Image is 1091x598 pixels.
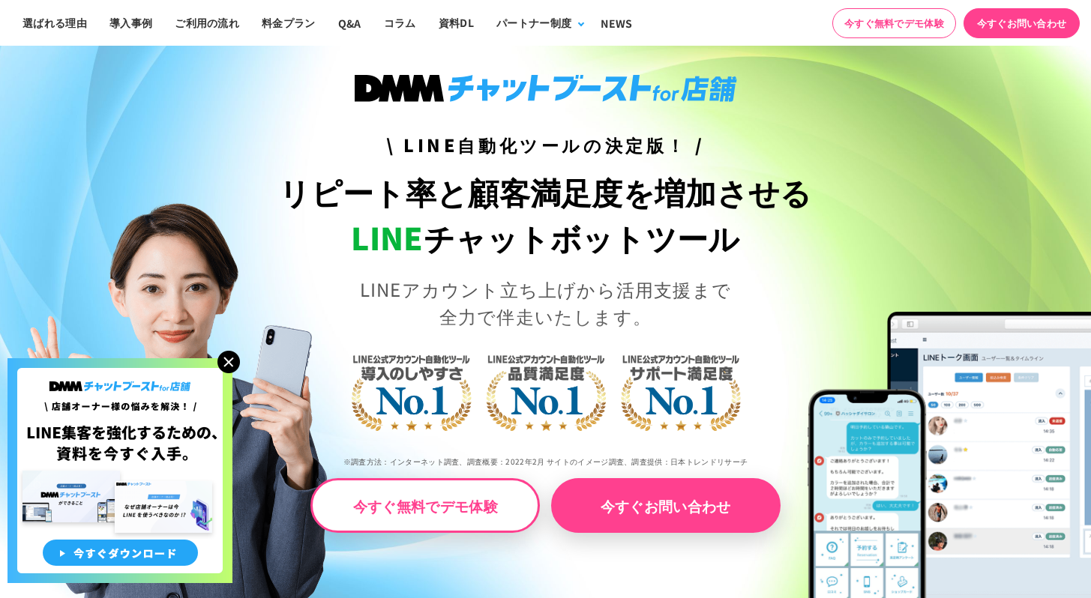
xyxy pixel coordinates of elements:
[273,132,819,158] h3: \ LINE自動化ツールの決定版！ /
[273,169,819,261] h1: リピート率と顧客満足度を増加させる チャットボットツール
[964,8,1080,38] a: 今すぐお問い合わせ
[7,358,232,376] a: 店舗オーナー様の悩みを解決!LINE集客を狂化するための資料を今すぐ入手!
[351,215,423,259] span: LINE
[273,276,819,330] p: LINEアカウント立ち上げから活用支援まで 全力で伴走いたします。
[273,445,819,478] p: ※調査方法：インターネット調査、調査概要：2022年2月 サイトのイメージ調査、調査提供：日本トレンドリサーチ
[832,8,956,38] a: 今すぐ無料でデモ体験
[496,15,571,31] div: パートナー制度
[7,358,232,583] img: 店舗オーナー様の悩みを解決!LINE集客を狂化するための資料を今すぐ入手!
[310,478,540,533] a: 今すぐ無料でデモ体験
[302,296,790,483] img: LINE公式アカウント自動化ツール導入のしやすさNo.1｜LINE公式アカウント自動化ツール品質満足度No.1｜LINE公式アカウント自動化ツールサポート満足度No.1
[551,478,781,533] a: 今すぐお問い合わせ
